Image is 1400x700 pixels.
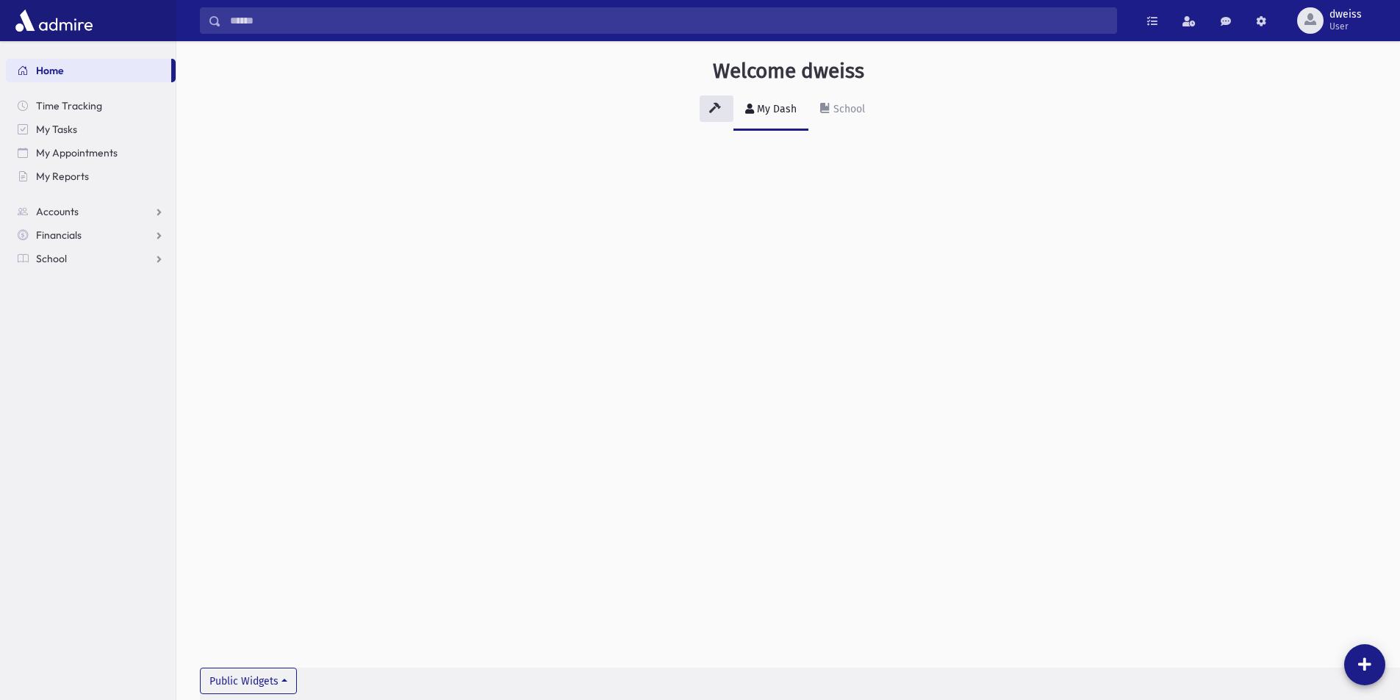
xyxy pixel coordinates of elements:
[200,668,297,694] button: Public Widgets
[6,247,176,270] a: School
[36,99,102,112] span: Time Tracking
[36,205,79,218] span: Accounts
[36,64,64,77] span: Home
[36,252,67,265] span: School
[12,6,96,35] img: AdmirePro
[6,59,171,82] a: Home
[221,7,1116,34] input: Search
[36,123,77,136] span: My Tasks
[6,118,176,141] a: My Tasks
[830,103,865,115] div: School
[808,90,877,131] a: School
[36,228,82,242] span: Financials
[6,94,176,118] a: Time Tracking
[6,141,176,165] a: My Appointments
[713,59,864,84] h3: Welcome dweiss
[754,103,797,115] div: My Dash
[6,223,176,247] a: Financials
[1329,9,1362,21] span: dweiss
[6,165,176,188] a: My Reports
[1329,21,1362,32] span: User
[6,200,176,223] a: Accounts
[36,170,89,183] span: My Reports
[36,146,118,159] span: My Appointments
[733,90,808,131] a: My Dash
